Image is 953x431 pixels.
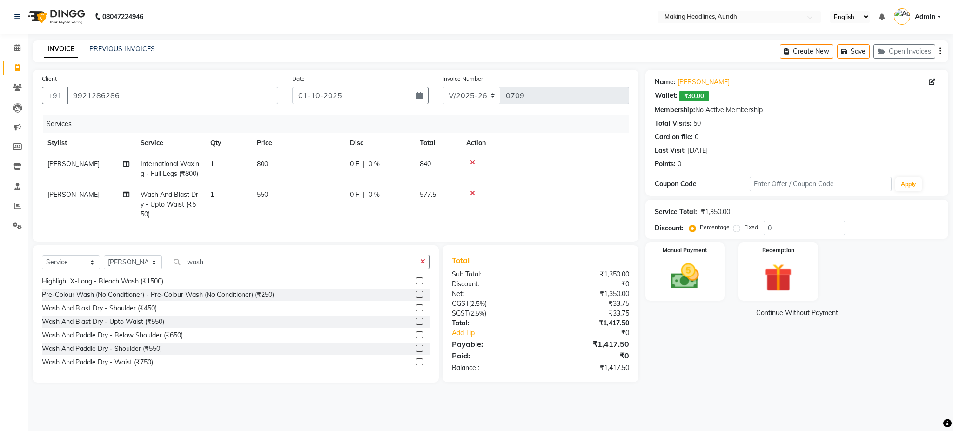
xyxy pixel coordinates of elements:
div: ₹1,417.50 [541,363,637,373]
label: Client [42,74,57,83]
th: Service [135,133,205,154]
span: 840 [420,160,431,168]
div: Total: [445,318,541,328]
div: Discount: [445,279,541,289]
span: SGST [452,309,469,317]
div: ₹1,350.00 [541,289,637,299]
div: ₹1,350.00 [701,207,730,217]
button: Create New [780,44,833,59]
div: Sub Total: [445,269,541,279]
span: 2.5% [470,310,484,317]
div: Coupon Code [655,179,750,189]
div: 0 [678,159,681,169]
span: 0 F [350,190,359,200]
div: Points: [655,159,676,169]
div: Wash And Paddle Dry - Waist (₹750) [42,357,153,367]
a: PREVIOUS INVOICES [89,45,155,53]
div: Total Visits: [655,119,691,128]
button: +91 [42,87,68,104]
div: ₹0 [541,350,637,361]
span: [PERSON_NAME] [47,160,100,168]
input: Enter Offer / Coupon Code [750,177,892,191]
div: Discount: [655,223,684,233]
div: Wash And Blast Dry - Shoulder (₹450) [42,303,157,313]
a: [PERSON_NAME] [678,77,730,87]
span: Total [452,256,473,265]
span: 0 % [369,190,380,200]
img: _gift.svg [756,260,801,295]
label: Redemption [762,246,794,255]
span: 1 [210,190,214,199]
span: ₹30.00 [679,91,709,101]
label: Manual Payment [663,246,707,255]
div: 50 [693,119,701,128]
span: | [363,159,365,169]
div: Payable: [445,338,541,350]
img: Admin [894,8,910,25]
label: Fixed [744,223,758,231]
img: _cash.svg [662,260,708,292]
span: 0 F [350,159,359,169]
label: Invoice Number [443,74,483,83]
th: Price [251,133,344,154]
div: ₹33.75 [541,309,637,318]
div: Wash And Paddle Dry - Shoulder (₹550) [42,344,162,354]
div: Membership: [655,105,695,115]
div: Balance : [445,363,541,373]
div: ( ) [445,309,541,318]
div: ₹1,417.50 [541,318,637,328]
span: Wash And Blast Dry - Upto Waist (₹550) [141,190,198,218]
span: [PERSON_NAME] [47,190,100,199]
span: International Waxing - Full Legs (₹800) [141,160,199,178]
button: Save [837,44,870,59]
th: Total [414,133,461,154]
div: 0 [695,132,698,142]
span: 577.5 [420,190,436,199]
th: Stylist [42,133,135,154]
div: ( ) [445,299,541,309]
label: Date [292,74,305,83]
div: Wash And Blast Dry - Upto Waist (₹550) [42,317,164,327]
div: Paid: [445,350,541,361]
div: ₹0 [557,328,636,338]
div: Name: [655,77,676,87]
div: ₹1,417.50 [541,338,637,350]
th: Action [461,133,629,154]
b: 08047224946 [102,4,143,30]
div: Wash And Paddle Dry - Below Shoulder (₹650) [42,330,183,340]
button: Open Invoices [873,44,935,59]
a: Continue Without Payment [647,308,946,318]
div: Wallet: [655,91,678,101]
div: Services [43,115,636,133]
span: 1 [210,160,214,168]
span: 550 [257,190,268,199]
div: ₹33.75 [541,299,637,309]
button: Apply [895,177,922,191]
img: logo [24,4,87,30]
div: No Active Membership [655,105,939,115]
input: Search or Scan [169,255,416,269]
span: CGST [452,299,469,308]
div: Pre-Colour Wash (No Conditioner) - Pre-Colour Wash (No Conditioner) (₹250) [42,290,274,300]
div: Card on file: [655,132,693,142]
div: Net: [445,289,541,299]
div: Last Visit: [655,146,686,155]
span: 800 [257,160,268,168]
label: Percentage [700,223,730,231]
div: ₹0 [541,279,637,289]
th: Disc [344,133,414,154]
div: [DATE] [688,146,708,155]
a: INVOICE [44,41,78,58]
a: Add Tip [445,328,557,338]
span: Admin [915,12,935,22]
span: | [363,190,365,200]
span: 2.5% [471,300,485,307]
th: Qty [205,133,251,154]
input: Search by Name/Mobile/Email/Code [67,87,278,104]
div: Highlight X-Long - Bleach Wash (₹1500) [42,276,163,286]
div: ₹1,350.00 [541,269,637,279]
span: 0 % [369,159,380,169]
div: Service Total: [655,207,697,217]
